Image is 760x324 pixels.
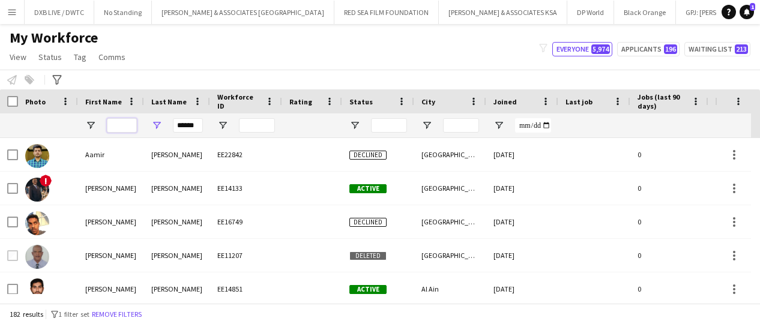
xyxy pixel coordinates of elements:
[94,1,152,24] button: No Standing
[638,92,687,110] span: Jobs (last 90 days)
[664,44,677,54] span: 196
[617,42,680,56] button: Applicants196
[439,1,567,24] button: [PERSON_NAME] & ASSOCIATES KSA
[493,97,517,106] span: Joined
[486,205,558,238] div: [DATE]
[85,97,122,106] span: First Name
[349,184,387,193] span: Active
[94,49,130,65] a: Comms
[78,239,144,272] div: [PERSON_NAME]
[152,1,334,24] button: [PERSON_NAME] & ASSOCIATES [GEOGRAPHIC_DATA]
[210,239,282,272] div: EE11207
[144,205,210,238] div: [PERSON_NAME]
[630,272,708,305] div: 0
[414,205,486,238] div: [GEOGRAPHIC_DATA]
[486,172,558,205] div: [DATE]
[69,49,91,65] a: Tag
[630,172,708,205] div: 0
[493,120,504,131] button: Open Filter Menu
[486,272,558,305] div: [DATE]
[173,118,203,133] input: Last Name Filter Input
[239,118,275,133] input: Workforce ID Filter Input
[25,178,49,202] img: Abdelaziz Hassan
[78,172,144,205] div: [PERSON_NAME]
[217,120,228,131] button: Open Filter Menu
[25,211,49,235] img: Abdelkader Hassan
[414,138,486,171] div: [GEOGRAPHIC_DATA]
[414,172,486,205] div: [GEOGRAPHIC_DATA]
[349,285,387,294] span: Active
[25,278,49,302] img: Abdul Hamid Mir Hassan
[735,44,748,54] span: 213
[151,97,187,106] span: Last Name
[630,138,708,171] div: 0
[684,42,750,56] button: Waiting list213
[25,144,49,168] img: Aamir Hassan
[552,42,612,56] button: Everyone5,974
[50,73,64,87] app-action-btn: Advanced filters
[486,239,558,272] div: [DATE]
[421,120,432,131] button: Open Filter Menu
[40,175,52,187] span: !
[210,138,282,171] div: EE22842
[630,239,708,272] div: 0
[349,151,387,160] span: Declined
[349,97,373,106] span: Status
[34,49,67,65] a: Status
[78,138,144,171] div: Aamir
[515,118,551,133] input: Joined Filter Input
[89,308,144,321] button: Remove filters
[565,97,593,106] span: Last job
[614,1,676,24] button: Black Orange
[414,239,486,272] div: [GEOGRAPHIC_DATA]
[25,1,94,24] button: DXB LIVE / DWTC
[98,52,125,62] span: Comms
[210,205,282,238] div: EE16749
[371,118,407,133] input: Status Filter Input
[85,120,96,131] button: Open Filter Menu
[5,49,31,65] a: View
[567,1,614,24] button: DP World
[349,218,387,227] span: Declined
[217,92,261,110] span: Workforce ID
[750,3,755,11] span: 1
[74,52,86,62] span: Tag
[144,272,210,305] div: [PERSON_NAME]
[78,205,144,238] div: [PERSON_NAME]
[144,172,210,205] div: [PERSON_NAME]
[38,52,62,62] span: Status
[25,97,46,106] span: Photo
[144,239,210,272] div: [PERSON_NAME]
[58,310,89,319] span: 1 filter set
[591,44,610,54] span: 5,974
[25,245,49,269] img: Abdifatah Hassan
[740,5,754,19] a: 1
[349,251,387,260] span: Deleted
[349,120,360,131] button: Open Filter Menu
[210,272,282,305] div: EE14851
[78,272,144,305] div: [PERSON_NAME]
[414,272,486,305] div: Al Ain
[443,118,479,133] input: City Filter Input
[334,1,439,24] button: RED SEA FILM FOUNDATION
[421,97,435,106] span: City
[144,138,210,171] div: [PERSON_NAME]
[10,52,26,62] span: View
[151,120,162,131] button: Open Filter Menu
[10,29,98,47] span: My Workforce
[107,118,137,133] input: First Name Filter Input
[486,138,558,171] div: [DATE]
[210,172,282,205] div: EE14133
[289,97,312,106] span: Rating
[630,205,708,238] div: 0
[7,250,18,261] input: Row Selection is disabled for this row (unchecked)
